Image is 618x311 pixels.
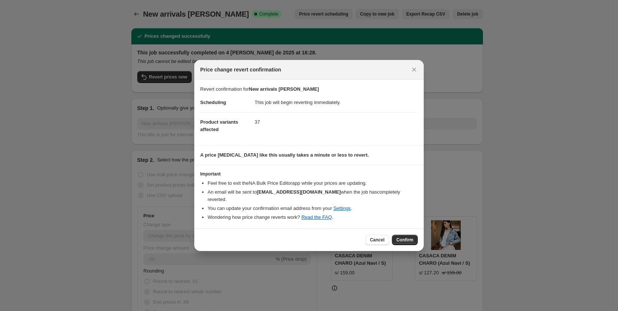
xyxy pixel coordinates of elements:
[208,188,418,203] li: An email will be sent to when the job has completely reverted .
[200,152,369,158] b: A price [MEDICAL_DATA] like this usually takes a minute or less to revert.
[409,64,419,75] button: Close
[200,86,418,93] p: Revert confirmation for
[200,100,226,105] span: Scheduling
[208,214,418,221] li: Wondering how price change reverts work? .
[366,235,389,245] button: Cancel
[392,235,418,245] button: Confirm
[249,86,319,92] b: New arrivals [PERSON_NAME]
[255,93,418,112] dd: This job will begin reverting immediately.
[208,205,418,212] li: You can update your confirmation email address from your .
[255,112,418,132] dd: 37
[301,214,332,220] a: Read the FAQ
[370,237,384,243] span: Cancel
[200,171,418,177] h3: Important
[333,205,351,211] a: Settings
[200,119,238,132] span: Product variants affected
[200,66,281,73] span: Price change revert confirmation
[208,180,418,187] li: Feel free to exit the NA Bulk Price Editor app while your prices are updating.
[257,189,341,195] b: [EMAIL_ADDRESS][DOMAIN_NAME]
[396,237,413,243] span: Confirm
